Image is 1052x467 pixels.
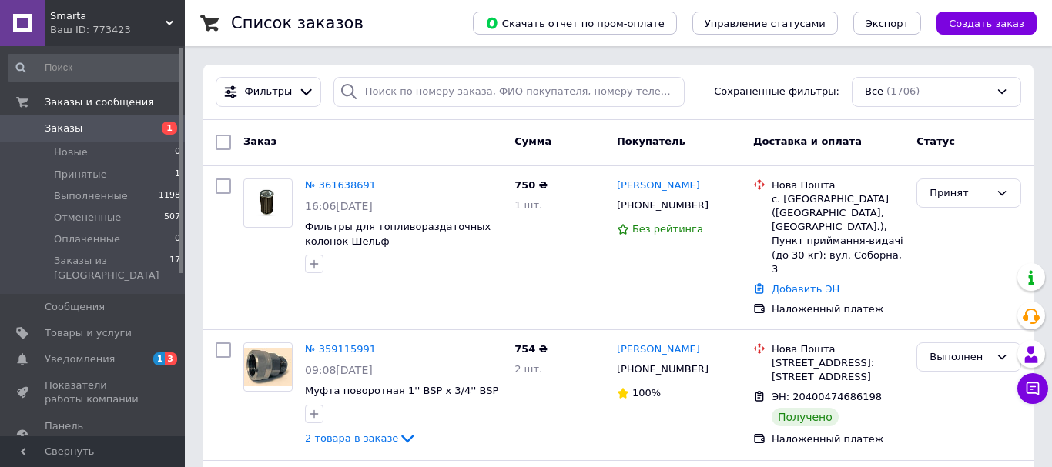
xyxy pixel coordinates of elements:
div: Наложенный платеж [772,432,904,446]
span: Сумма [514,135,551,147]
span: Статус [916,135,955,147]
span: 100% [632,387,661,399]
h1: Список заказов [231,14,364,32]
span: Покупатель [617,135,685,147]
span: 750 ₴ [514,179,548,191]
a: Фото товару [243,342,293,392]
span: 1 [153,352,166,365]
a: Муфта поворотная 1'' BSP х 3/4'' BSP [305,385,498,396]
a: Фильтры для топливораздаточных колонок Шельф [305,221,491,247]
span: 17 [169,254,180,282]
button: Чат с покупателем [1017,373,1048,404]
a: Добавить ЭН [772,283,839,295]
img: Фото товару [244,187,292,218]
span: Сообщения [45,300,105,314]
span: 1 шт. [514,199,542,211]
div: Нова Пошта [772,178,904,192]
span: Выполненные [54,189,128,203]
div: [STREET_ADDRESS]: [STREET_ADDRESS] [772,356,904,384]
button: Создать заказ [936,12,1037,35]
span: ЭН: 20400474686198 [772,391,882,402]
div: Наложенный платеж [772,302,904,316]
span: Экспорт [866,18,909,29]
button: Управление статусами [692,12,838,35]
span: Отмененные [54,211,121,225]
span: Все [865,85,883,99]
span: 2 товара в заказе [305,432,398,444]
span: Без рейтинга [632,223,703,235]
span: 2 шт. [514,363,542,375]
span: Фильтры [245,85,293,99]
span: Заказы и сообщения [45,95,154,109]
span: 16:06[DATE] [305,200,373,212]
a: [PERSON_NAME] [617,178,700,193]
span: 1 [175,168,180,182]
span: Заказы из [GEOGRAPHIC_DATA] [54,254,169,282]
span: (1706) [886,85,920,97]
span: Доставка и оплата [753,135,862,147]
span: Новые [54,145,88,159]
a: Фото товару [243,178,293,228]
span: [PHONE_NUMBER] [617,363,709,375]
div: с. [GEOGRAPHIC_DATA] ([GEOGRAPHIC_DATA], [GEOGRAPHIC_DATA].), Пункт приймання-видачі (до 30 кг): ... [772,192,904,276]
div: Ваш ID: 773423 [50,23,185,37]
span: 09:08[DATE] [305,364,373,376]
span: Показатели работы компании [45,379,142,406]
span: 0 [175,145,180,159]
span: 0 [175,232,180,246]
input: Поиск по номеру заказа, ФИО покупателя, номеру телефона, Email, номеру накладной [333,77,685,107]
span: [PHONE_NUMBER] [617,199,709,211]
a: [PERSON_NAME] [617,342,700,357]
span: 507 [164,211,180,225]
div: Принят [930,185,990,202]
div: Нова Пошта [772,342,904,356]
span: Панель управления [45,419,142,447]
a: 2 товара в заказе [305,432,417,444]
span: Заказы [45,122,82,135]
a: Создать заказ [921,17,1037,28]
a: № 361638691 [305,179,376,191]
span: 1 [162,122,177,135]
span: Уведомления [45,352,115,366]
button: Скачать отчет по пром-оплате [473,12,677,35]
span: Создать заказ [949,18,1024,29]
span: Сохраненные фильтры: [714,85,839,99]
div: Получено [772,408,839,426]
a: № 359115991 [305,343,376,355]
span: Принятые [54,168,107,182]
button: Экспорт [853,12,921,35]
span: Товары и услуги [45,326,132,340]
div: Выполнен [930,349,990,365]
span: 3 [165,352,177,365]
span: Оплаченные [54,232,120,246]
span: 1198 [159,189,180,203]
span: Управление статусами [705,18,826,29]
span: Smarta [50,9,166,23]
span: Заказ [243,135,276,147]
span: 754 ₴ [514,343,548,355]
span: Скачать отчет по пром-оплате [485,16,665,30]
input: Поиск [8,54,182,82]
img: Фото товару [244,348,292,386]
